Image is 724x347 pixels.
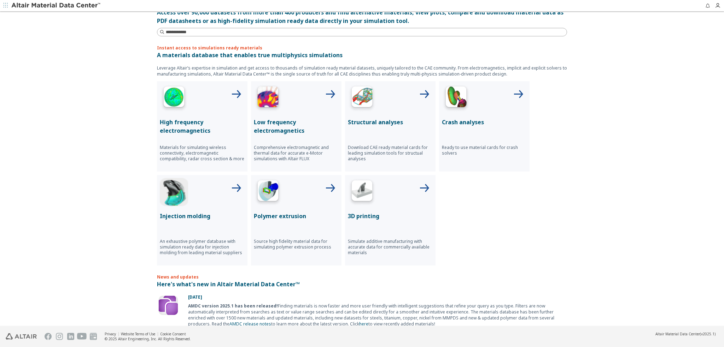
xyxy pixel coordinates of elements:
img: Low Frequency Icon [254,84,282,112]
p: Comprehensive electromagnetic and thermal data for accurate e-Motor simulations with Altair FLUX [254,145,339,162]
button: Injection Molding IconInjection moldingAn exhaustive polymer database with simulation ready data ... [157,175,247,265]
button: High Frequency IconHigh frequency electromagneticsMaterials for simulating wireless connectivity,... [157,81,247,172]
a: Website Terms of Use [121,331,155,336]
p: Instant access to simulations ready materials [157,45,567,51]
img: Structural Analyses Icon [348,84,376,112]
p: Here's what's new in Altair Material Data Center™ [157,280,567,288]
div: © 2025 Altair Engineering, Inc. All Rights Reserved. [105,336,191,341]
img: Crash Analyses Icon [442,84,470,112]
b: AMDC version 2025.1 has been released! [188,303,278,309]
img: Altair Material Data Center [11,2,101,9]
button: 3D Printing Icon3D printingSimulate additive manufacturing with accurate data for commercially av... [345,175,436,265]
img: High Frequency Icon [160,84,188,112]
p: [DATE] [188,294,567,300]
a: AMDC release notes [229,321,271,327]
p: Materials for simulating wireless connectivity, electromagnetic compatibility, radar cross sectio... [160,145,245,162]
p: Leverage Altair’s expertise in simulation and get access to thousands of simulation ready materia... [157,65,567,77]
p: Polymer extrusion [254,212,339,220]
span: Altair Material Data Center [655,331,700,336]
button: Low Frequency IconLow frequency electromagneticsComprehensive electromagnetic and thermal data fo... [251,81,341,172]
p: Ready to use material cards for crash solvers [442,145,527,156]
button: Structural Analyses IconStructural analysesDownload CAE ready material cards for leading simulati... [345,81,436,172]
img: Injection Molding Icon [160,178,188,206]
p: A materials database that enables true multiphysics simulations [157,51,567,59]
div: Finding materials is now faster and more user friendly with intelligent suggestions that refine y... [188,303,567,327]
p: Simulate additive manufacturing with accurate data for commercially available materials [348,239,433,256]
img: Polymer Extrusion Icon [254,178,282,206]
p: Source high fidelity material data for simulating polymer extrusion process [254,239,339,250]
p: An exhaustive polymer database with simulation ready data for injection molding from leading mate... [160,239,245,256]
p: Injection molding [160,212,245,220]
a: Cookie Consent [160,331,186,336]
button: Polymer Extrusion IconPolymer extrusionSource high fidelity material data for simulating polymer ... [251,175,341,265]
img: Update Icon Software [157,294,180,317]
p: 3D printing [348,212,433,220]
p: High frequency electromagnetics [160,118,245,135]
button: Crash Analyses IconCrash analysesReady to use material cards for crash solvers [439,81,530,172]
a: here [359,321,368,327]
div: Access over 90,000 datasets from more than 400 producers and find alternative materials, view plo... [157,8,567,25]
img: Altair Engineering [6,333,37,340]
img: 3D Printing Icon [348,178,376,206]
p: News and updates [157,274,567,280]
p: Low frequency electromagnetics [254,118,339,135]
div: (v2025.1) [655,331,716,336]
p: Download CAE ready material cards for leading simulation tools for structual analyses [348,145,433,162]
p: Structural analyses [348,118,433,126]
p: Crash analyses [442,118,527,126]
a: Privacy [105,331,116,336]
